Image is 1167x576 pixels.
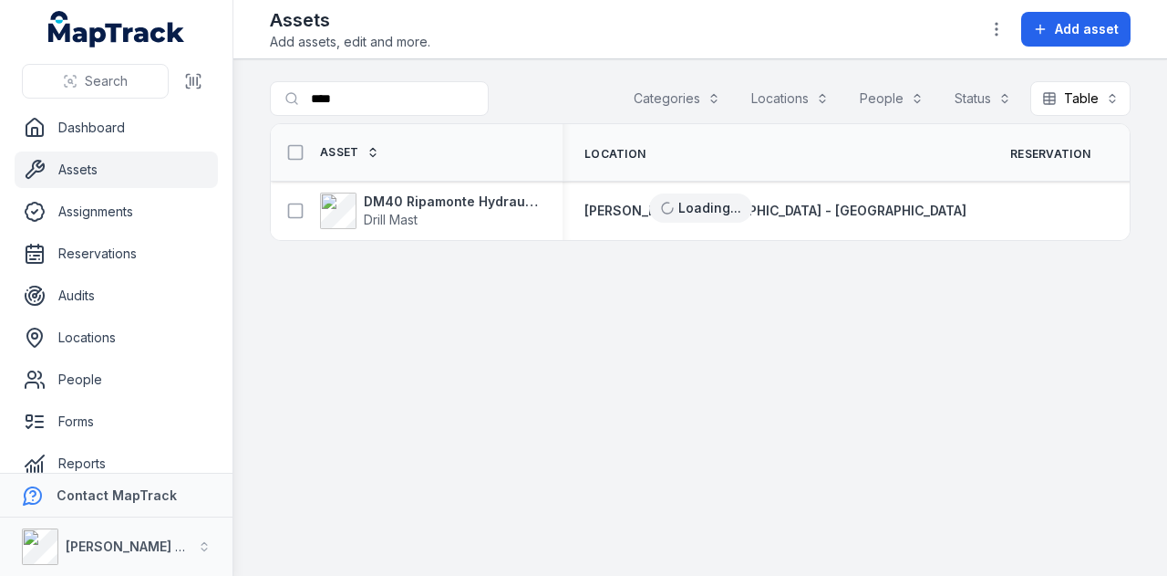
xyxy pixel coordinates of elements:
span: [PERSON_NAME][GEOGRAPHIC_DATA] - [GEOGRAPHIC_DATA] [584,203,966,218]
button: Search [22,64,169,99]
strong: DM40 Ripamonte Hydraulic Drill Mast & EuroDrill RH10X [364,193,541,211]
button: Table [1030,81,1131,116]
a: DM40 Ripamonte Hydraulic Drill Mast & EuroDrill RH10XDrill Mast [320,193,541,229]
a: Assets [15,152,218,188]
strong: [PERSON_NAME] Group [66,539,215,554]
button: Categories [622,81,732,116]
a: Locations [15,319,218,356]
span: Search [85,72,128,90]
button: Locations [739,81,841,116]
span: Add assets, edit and more. [270,33,430,51]
a: MapTrack [48,11,185,47]
a: Asset [320,145,379,160]
a: Reports [15,445,218,482]
a: Assignments [15,194,218,230]
span: Location [584,147,645,162]
span: Drill Mast [364,212,418,227]
button: Add asset [1021,12,1131,47]
a: Audits [15,278,218,314]
a: Dashboard [15,110,218,146]
span: Asset [320,145,359,160]
h2: Assets [270,7,430,33]
a: Reservations [15,236,218,272]
span: Reservation [1010,147,1090,162]
a: People [15,361,218,398]
a: [PERSON_NAME][GEOGRAPHIC_DATA] - [GEOGRAPHIC_DATA] [584,202,966,220]
span: Add asset [1055,20,1119,38]
a: Forms [15,403,218,440]
strong: Contact MapTrack [57,487,177,503]
button: People [848,81,935,116]
button: Status [943,81,1023,116]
